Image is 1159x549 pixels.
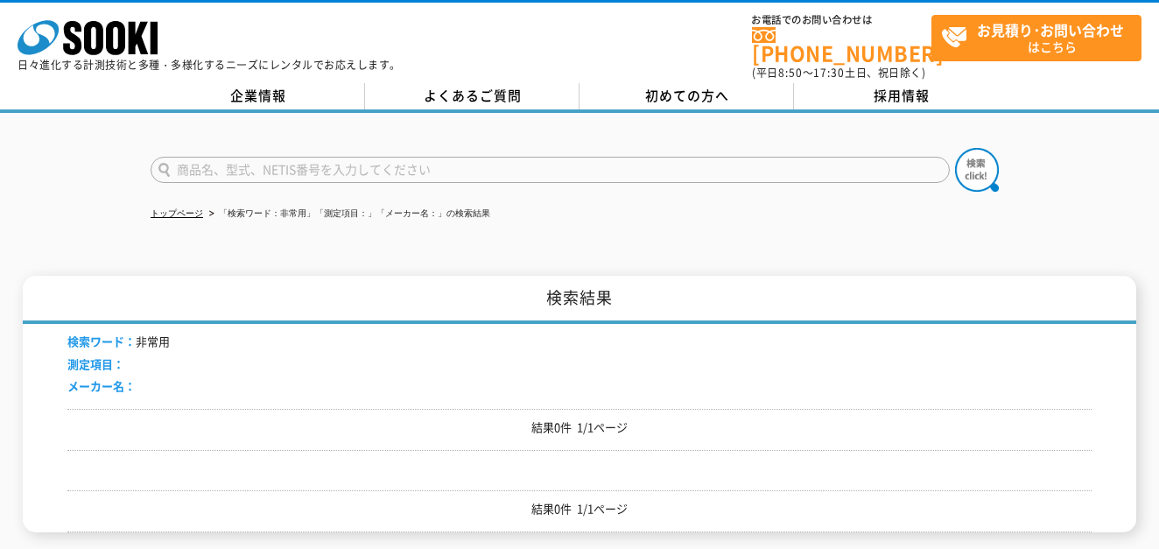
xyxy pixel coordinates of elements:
[67,419,1092,437] p: 結果0件 1/1ページ
[813,65,845,81] span: 17:30
[151,83,365,109] a: 企業情報
[23,276,1135,324] h1: 検索結果
[67,500,1092,518] p: 結果0件 1/1ページ
[977,19,1124,40] strong: お見積り･お問い合わせ
[365,83,579,109] a: よくあるご質問
[931,15,1141,61] a: お見積り･お問い合わせはこちら
[941,16,1141,60] span: はこちら
[645,86,729,105] span: 初めての方へ
[151,157,950,183] input: 商品名、型式、NETIS番号を入力してください
[752,15,931,25] span: お電話でのお問い合わせは
[67,355,124,372] span: 測定項目：
[752,27,931,63] a: [PHONE_NUMBER]
[752,65,925,81] span: (平日 ～ 土日、祝日除く)
[579,83,794,109] a: 初めての方へ
[151,208,203,218] a: トップページ
[955,148,999,192] img: btn_search.png
[206,205,490,223] li: 「検索ワード：非常用」「測定項目：」「メーカー名：」の検索結果
[67,333,170,351] li: 非常用
[794,83,1008,109] a: 採用情報
[67,377,136,394] span: メーカー名：
[778,65,803,81] span: 8:50
[18,60,401,70] p: 日々進化する計測技術と多種・多様化するニーズにレンタルでお応えします。
[67,333,136,349] span: 検索ワード：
